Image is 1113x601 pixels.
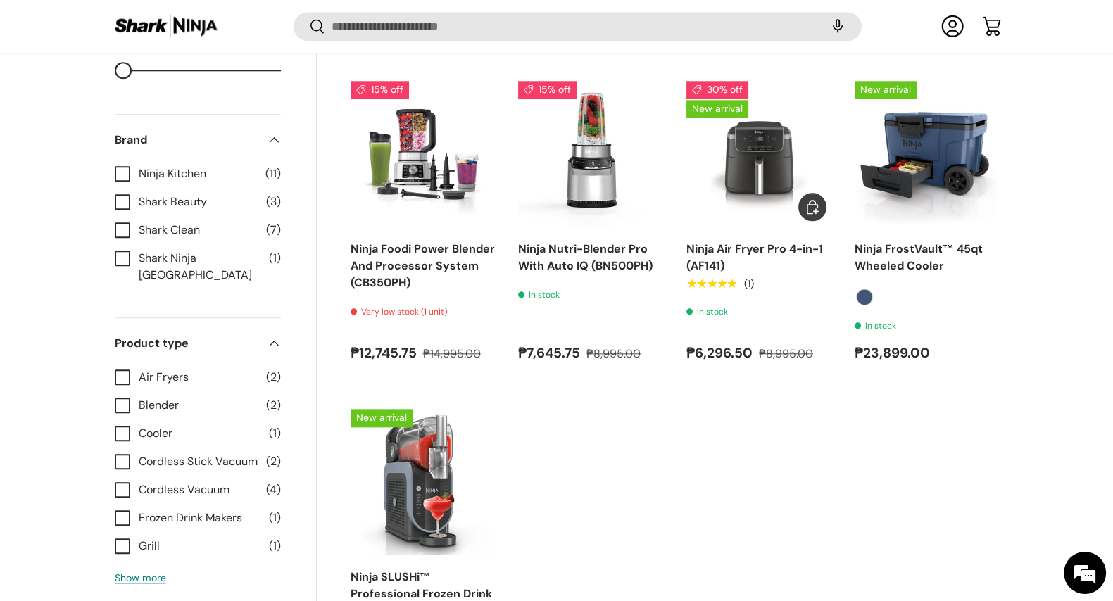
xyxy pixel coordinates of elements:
[686,100,748,118] span: New arrival
[113,13,219,40] img: Shark Ninja Philippines
[139,165,257,182] span: Ninja Kitchen
[266,481,281,498] span: (4)
[139,425,260,442] span: Cooler
[686,81,832,227] a: Ninja Air Fryer Pro 4-in-1 (AF141)
[139,538,260,555] span: Grill
[686,81,748,99] span: 30% off
[518,81,577,99] span: 15% off
[115,132,258,148] span: Brand
[265,165,281,182] span: (11)
[139,250,260,284] span: Shark Ninja [GEOGRAPHIC_DATA]
[269,538,281,555] span: (1)
[139,397,258,414] span: Blender
[686,241,823,273] a: Ninja Air Fryer Pro 4-in-1 (AF141)
[855,81,1000,227] img: ninja-frost-vault-high-capacity-wheeled-cooler-full-view-sharkninja-philippines
[269,250,281,267] span: (1)
[855,81,1000,227] a: Ninja FrostVault™ 45qt Wheeled Cooler
[115,318,281,369] summary: Product type
[115,571,166,584] button: Show more
[266,453,281,470] span: (2)
[351,409,413,426] span: New arrival
[351,241,495,290] a: Ninja Foodi Power Blender And Processor System (CB350PH)
[855,81,917,99] span: New arrival
[855,241,983,273] a: Ninja FrostVault™ 45qt Wheeled Cooler
[115,115,281,165] summary: Brand
[266,194,281,210] span: (3)
[269,425,281,442] span: (1)
[139,222,258,239] span: Shark Clean
[115,335,258,352] span: Product type
[266,222,281,239] span: (7)
[351,409,496,555] a: Ninja SLUSHi™ Professional Frozen Drink Maker
[139,453,258,470] span: Cordless Stick Vacuum
[351,81,496,227] img: ninja-foodi-power-blender-and-processor-system-full-view-with-sample-contents-sharkninja-philippines
[139,194,258,210] span: Shark Beauty
[856,289,873,305] label: Lakeshore Blue
[351,81,409,99] span: 15% off
[518,81,664,227] a: Ninja Nutri-Blender Pro With Auto IQ (BN500PH)
[518,241,653,273] a: Ninja Nutri-Blender Pro With Auto IQ (BN500PH)
[686,81,832,227] img: https://sharkninja.com.ph/products/ninja-air-fryer-pro-4-in-1-af141
[351,81,496,227] a: Ninja Foodi Power Blender And Processor System (CB350PH)
[266,369,281,386] span: (2)
[518,81,664,227] img: ninja-nutri-blender-pro-with-auto-iq-silver-with-sample-food-content-full-view-sharkninja-philipp...
[269,510,281,526] span: (1)
[139,510,260,526] span: Frozen Drink Makers
[815,11,860,42] speech-search-button: Search by voice
[139,369,258,386] span: Air Fryers
[266,397,281,414] span: (2)
[139,481,258,498] span: Cordless Vacuum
